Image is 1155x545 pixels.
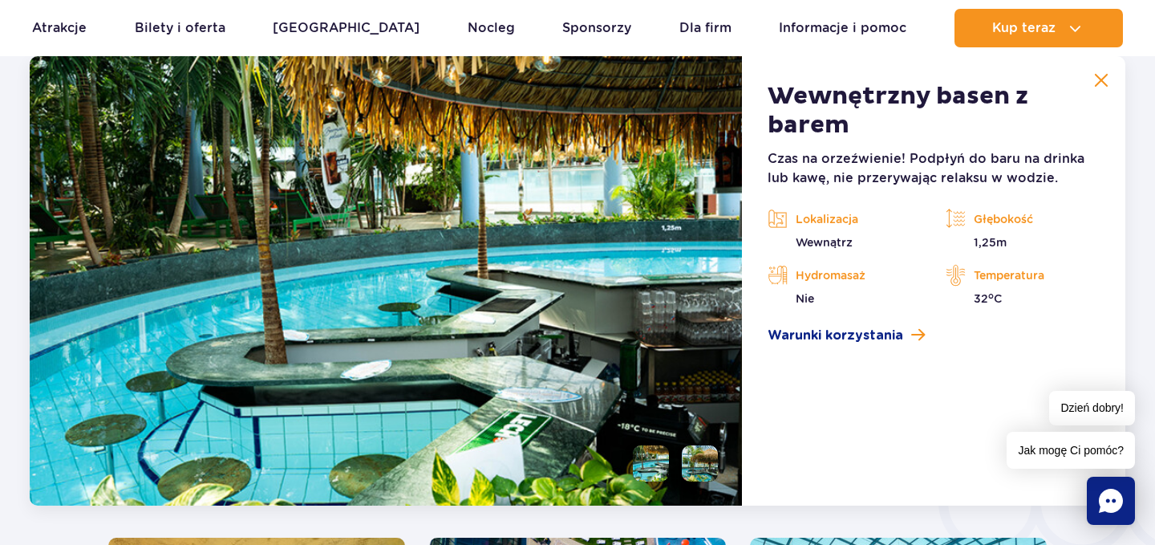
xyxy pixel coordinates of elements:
[768,326,1100,345] a: Warunki korzystania
[954,9,1123,47] button: Kup teraz
[768,263,922,287] p: Hydromasaż
[768,291,922,307] p: Nie
[1007,432,1135,469] span: Jak mogę Ci pomóc?
[32,9,87,47] a: Atrakcje
[946,263,1100,287] p: Temperatura
[946,234,1100,250] p: 1,25m
[273,9,419,47] a: [GEOGRAPHIC_DATA]
[468,9,515,47] a: Nocleg
[768,326,903,345] span: Warunki korzystania
[768,82,1100,140] h2: Wewnętrzny basen z barem
[946,207,1100,231] p: Głębokość
[1087,477,1135,525] div: Chat
[768,234,922,250] p: Wewnątrz
[768,149,1100,188] p: Czas na orzeźwienie! Podpłyń do baru na drinka lub kawę, nie przerywając relaksu w wodzie.
[1049,391,1135,425] span: Dzień dobry!
[679,9,731,47] a: Dla firm
[135,9,225,47] a: Bilety i oferta
[562,9,631,47] a: Sponsorzy
[988,291,994,301] sup: o
[779,9,906,47] a: Informacje i pomoc
[768,207,922,231] p: Lokalizacja
[946,291,1100,307] p: 32 C
[992,21,1056,35] span: Kup teraz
